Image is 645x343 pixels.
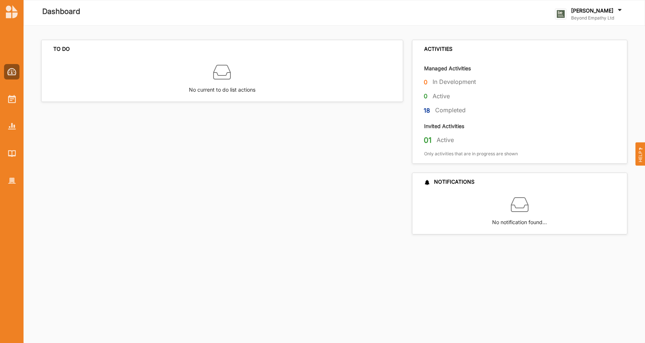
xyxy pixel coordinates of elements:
[42,6,80,18] label: Dashboard
[424,106,430,115] label: 18
[189,81,255,94] label: No current to do list actions
[424,78,427,87] label: 0
[437,136,454,144] label: Active
[8,150,16,156] img: Library
[4,173,19,188] a: Organisation
[424,46,452,52] div: ACTIVITIES
[424,123,464,130] label: Invited Activities
[424,178,474,185] div: NOTIFICATIONS
[8,123,16,129] img: Reports
[4,119,19,134] a: Reports
[555,8,566,20] img: logo
[492,213,547,226] label: No notification found…
[7,68,17,75] img: Dashboard
[435,106,466,114] label: Completed
[6,5,18,18] img: logo
[213,63,231,81] img: box
[433,92,450,100] label: Active
[53,46,70,52] div: TO DO
[4,91,19,107] a: Activities
[8,95,16,103] img: Activities
[4,64,19,79] a: Dashboard
[4,146,19,161] a: Library
[571,7,613,14] label: [PERSON_NAME]
[571,15,623,21] label: Beyond Empathy Ltd
[424,65,471,72] label: Managed Activities
[8,178,16,184] img: Organisation
[433,78,476,86] label: In Development
[424,151,518,157] label: Only activities that are in progress are shown
[424,135,431,145] label: 01
[424,92,427,101] label: 0
[511,196,528,213] img: box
